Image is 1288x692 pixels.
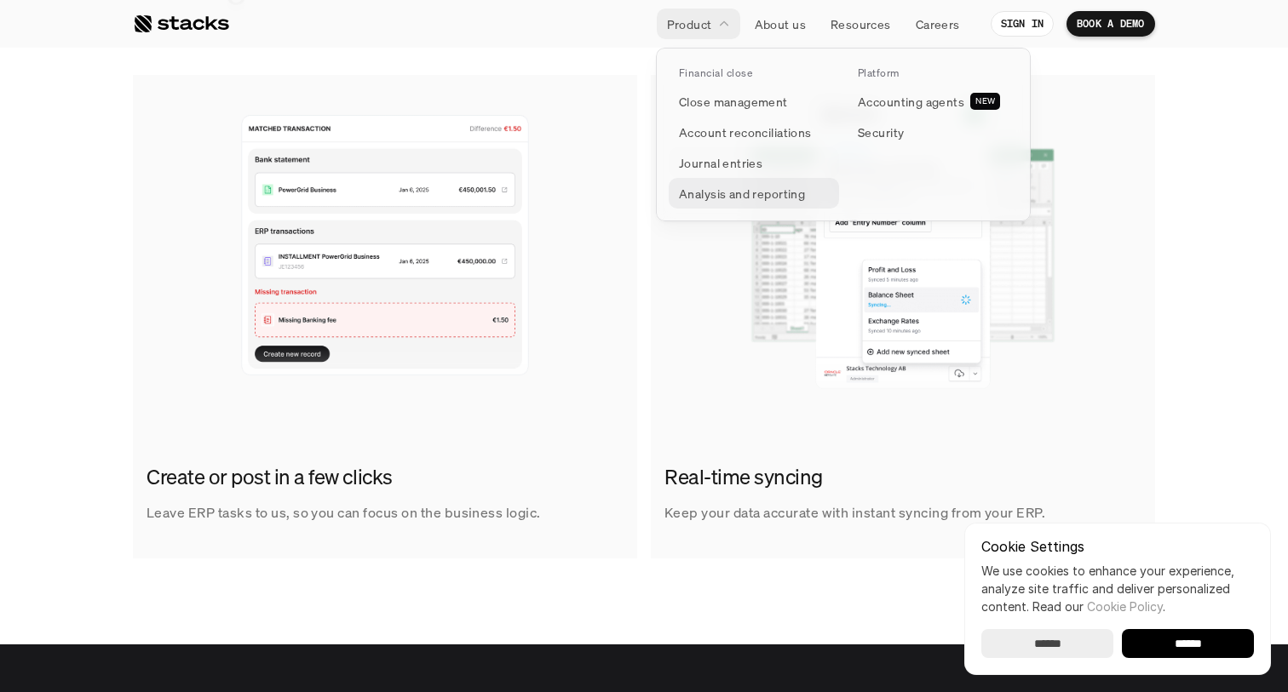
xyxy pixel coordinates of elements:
[916,15,960,33] p: Careers
[745,9,816,39] a: About us
[975,96,995,106] h2: NEW
[755,15,806,33] p: About us
[981,540,1254,553] p: Cookie Settings
[831,15,891,33] p: Resources
[679,93,788,111] p: Close management
[664,463,1133,492] h2: Real-time syncing
[1067,11,1155,37] a: BOOK A DEMO
[858,93,964,111] p: Accounting agents
[667,15,712,33] p: Product
[858,67,900,79] p: Platform
[679,123,812,141] p: Account reconciliations
[1032,599,1165,614] span: Read our .
[669,117,839,147] a: Account reconciliations
[147,500,541,525] p: Leave ERP tasks to us, so you can focus on the business logic.
[679,154,762,172] p: Journal entries
[664,500,1045,525] p: Keep your data accurate with instant syncing from your ERP.
[906,9,970,39] a: Careers
[1087,599,1163,614] a: Cookie Policy
[981,562,1254,615] p: We use cookies to enhance your experience, analyze site traffic and deliver personalized content.
[147,463,615,492] h2: Create or post in a few clicks
[669,147,839,178] a: Journal entries
[679,185,805,203] p: Analysis and reporting
[679,67,752,79] p: Financial close
[991,11,1055,37] a: SIGN IN
[858,123,904,141] p: Security
[1001,18,1044,30] p: SIGN IN
[201,324,276,336] a: Privacy Policy
[1077,18,1145,30] p: BOOK A DEMO
[848,117,1018,147] a: Security
[820,9,901,39] a: Resources
[848,86,1018,117] a: Accounting agentsNEW
[669,178,839,209] a: Analysis and reporting
[669,86,839,117] a: Close management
